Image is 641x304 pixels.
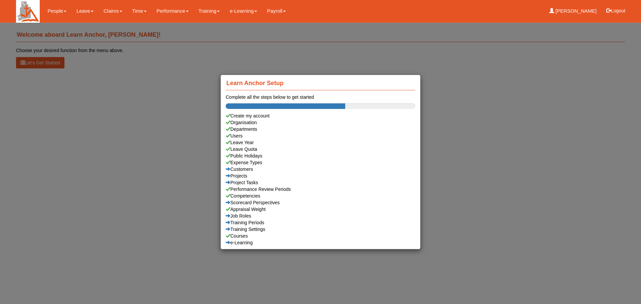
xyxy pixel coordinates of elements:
[226,76,415,90] h4: Learn Anchor Setup
[226,112,415,119] div: Create my account
[613,277,634,297] iframe: chat widget
[226,93,415,100] div: Complete all the steps below to get started
[226,159,415,166] a: Expense Types
[226,166,415,173] a: Customers
[226,213,415,219] a: Job Roles
[226,226,415,233] a: Training Settings
[226,153,415,159] a: Public Holidays
[226,193,415,199] a: Competencies
[226,173,415,179] a: Projects
[226,186,415,193] a: Performance Review Periods
[226,139,415,146] a: Leave Year
[226,206,415,213] a: Appraisal Weight
[226,146,415,153] a: Leave Quota
[226,199,415,206] a: Scorecard Perspectives
[226,179,415,186] a: Project Tasks
[226,239,415,246] a: e-Learning
[226,132,415,139] a: Users
[226,233,415,239] a: Courses
[226,126,415,132] a: Departments
[226,219,415,226] a: Training Periods
[226,119,415,126] a: Organisation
